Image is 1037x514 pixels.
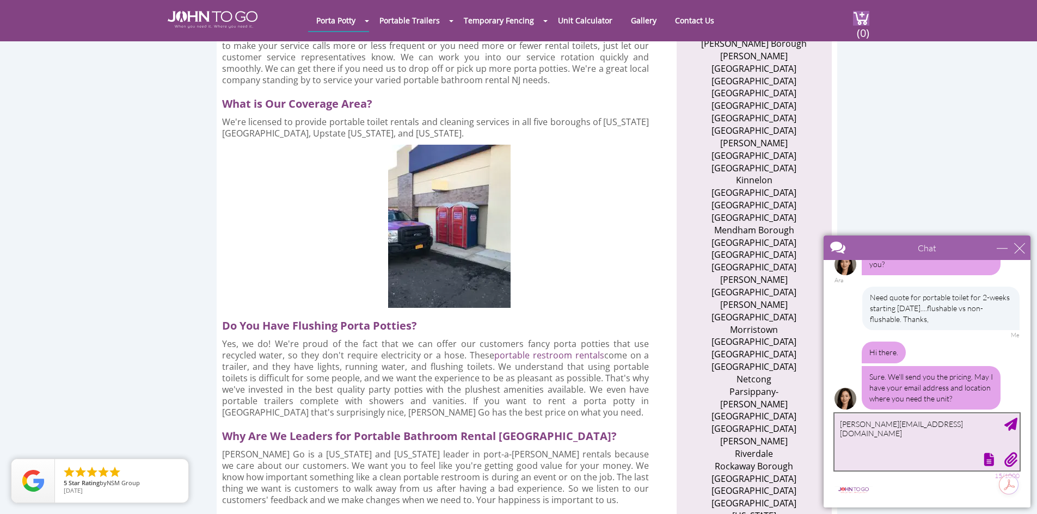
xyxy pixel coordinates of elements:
[168,11,257,28] img: JOHN to go
[856,17,869,40] span: (0)
[701,299,807,324] li: [PERSON_NAME][GEOGRAPHIC_DATA]
[701,249,807,261] li: [GEOGRAPHIC_DATA]
[701,348,807,361] li: [GEOGRAPHIC_DATA]
[701,174,807,187] li: Kinnelon
[701,324,807,336] li: Morristown
[371,10,448,31] a: Portable Trailers
[701,460,807,473] li: Rockaway Borough
[701,38,807,50] li: [PERSON_NAME] Borough
[63,466,76,479] li: 
[701,112,807,125] li: [GEOGRAPHIC_DATA]
[701,448,807,460] li: Riverdale
[69,479,100,487] span: Star Rating
[222,424,659,443] h2: Why Are We Leaders for Portable Bathroom Rental [GEOGRAPHIC_DATA]?
[108,466,121,479] li: 
[623,10,665,31] a: Gallery
[701,224,807,237] li: Mendham Borough
[701,50,807,75] li: [PERSON_NAME][GEOGRAPHIC_DATA]
[550,10,621,31] a: Unit Calculator
[222,91,659,111] h2: What is Our Coverage Area?
[64,480,180,487] span: by
[853,11,869,26] img: cart a
[701,237,807,249] li: [GEOGRAPHIC_DATA]
[308,10,364,31] a: Porta Potty
[701,386,807,423] li: Parsippany-[PERSON_NAME][GEOGRAPHIC_DATA]
[64,486,83,494] span: [DATE]
[701,336,807,348] li: [GEOGRAPHIC_DATA]
[494,349,604,361] a: portable restroom rentals
[667,10,722,31] a: Contact Us
[22,470,44,492] img: Review Rating
[222,6,649,86] p: When you need a portable toilet rental in [GEOGRAPHIC_DATA], take comfort in knowing [PERSON_NAME...
[701,199,807,212] li: [GEOGRAPHIC_DATA]
[107,479,140,487] span: NSM Group
[817,229,1037,514] iframe: Live Chat Box
[222,338,649,418] p: Yes, we do! We're proud of the fact that we can offer our customers fancy porta potties that use ...
[64,479,67,487] span: 5
[388,145,511,308] img: Portable toilet rental in Morris County, New Jersey
[701,485,807,497] li: [GEOGRAPHIC_DATA]
[701,87,807,100] li: [GEOGRAPHIC_DATA]
[701,212,807,224] li: [GEOGRAPHIC_DATA]
[456,10,542,31] a: Temporary Fencing
[701,162,807,175] li: [GEOGRAPHIC_DATA]
[701,361,807,373] li: [GEOGRAPHIC_DATA]
[222,449,649,506] p: [PERSON_NAME] Go is a [US_STATE] and [US_STATE] leader in port-a-[PERSON_NAME] rentals because we...
[701,473,807,485] li: [GEOGRAPHIC_DATA]
[701,187,807,199] li: [GEOGRAPHIC_DATA]
[85,466,99,479] li: 
[701,435,807,448] li: [PERSON_NAME]
[701,137,807,162] li: [PERSON_NAME][GEOGRAPHIC_DATA]
[701,274,807,299] li: [PERSON_NAME][GEOGRAPHIC_DATA]
[701,75,807,88] li: [GEOGRAPHIC_DATA]
[701,497,807,510] li: [GEOGRAPHIC_DATA]
[222,313,659,333] h2: Do You Have Flushing Porta Potties?
[701,373,807,386] li: Netcong
[222,116,649,139] p: We're licensed to provide portable toilet rentals and cleaning services in all five boroughs of [...
[74,466,87,479] li: 
[97,466,110,479] li: 
[701,423,807,435] li: [GEOGRAPHIC_DATA]
[701,100,807,112] li: [GEOGRAPHIC_DATA]
[701,125,807,137] li: [GEOGRAPHIC_DATA]
[701,261,807,274] li: [GEOGRAPHIC_DATA]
